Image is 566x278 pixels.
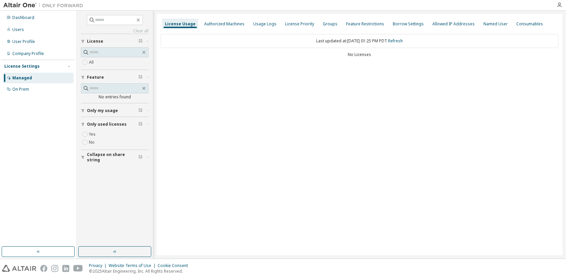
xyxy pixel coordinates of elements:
label: No [89,138,96,146]
div: No entries found [81,94,149,100]
span: Clear filter [139,155,143,160]
div: Groups [323,21,337,27]
img: Altair One [3,2,87,9]
div: Consumables [516,21,543,27]
div: Dashboard [12,15,34,20]
div: Allowed IP Addresses [432,21,475,27]
div: On Prem [12,87,29,92]
span: Clear filter [139,108,143,113]
div: Company Profile [12,51,44,56]
img: youtube.svg [73,265,83,272]
div: Authorized Machines [204,21,245,27]
img: instagram.svg [51,265,58,272]
div: Privacy [89,263,109,268]
button: Only used licenses [81,117,149,132]
div: License Settings [4,64,40,69]
label: All [89,58,95,66]
span: Feature [87,75,104,80]
button: Feature [81,70,149,85]
img: facebook.svg [40,265,47,272]
span: Collapse on share string [87,152,139,163]
a: Clear all [81,28,149,34]
p: © 2025 Altair Engineering, Inc. All Rights Reserved. [89,268,192,274]
div: Usage Logs [253,21,277,27]
span: Only used licenses [87,122,127,127]
div: No Licenses [161,52,559,57]
div: Feature Restrictions [346,21,384,27]
div: Borrow Settings [393,21,424,27]
img: linkedin.svg [62,265,69,272]
div: Last updated at: [DATE] 01:25 PM PDT [161,34,559,48]
button: License [81,34,149,49]
span: Clear filter [139,122,143,127]
div: Cookie Consent [158,263,192,268]
div: Managed [12,75,32,81]
button: Only my usage [81,103,149,118]
label: Yes [89,130,97,138]
div: Named User [483,21,508,27]
a: Refresh [388,38,403,44]
div: User Profile [12,39,35,44]
span: Clear filter [139,39,143,44]
div: License Usage [165,21,196,27]
img: altair_logo.svg [2,265,36,272]
div: Users [12,27,24,32]
div: Website Terms of Use [109,263,158,268]
span: Clear filter [139,75,143,80]
div: License Priority [285,21,314,27]
span: License [87,39,103,44]
button: Collapse on share string [81,150,149,165]
span: Only my usage [87,108,118,113]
